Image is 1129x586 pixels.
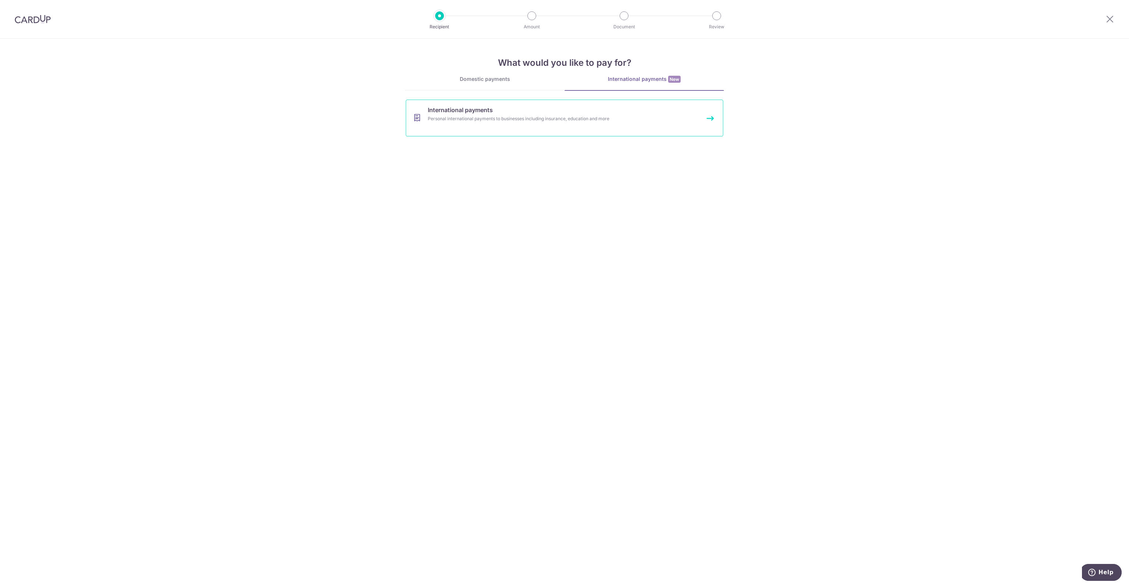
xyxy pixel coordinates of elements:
[405,56,724,69] h4: What would you like to pay for?
[1082,564,1122,582] iframe: Opens a widget where you can find more information
[564,75,724,83] div: International payments
[428,106,493,114] span: International payments
[689,23,744,31] p: Review
[505,23,559,31] p: Amount
[17,5,32,12] span: Help
[428,115,682,122] div: Personal international payments to businesses including insurance, education and more
[405,75,564,83] div: Domestic payments
[15,15,51,24] img: CardUp
[668,76,681,83] span: New
[412,23,467,31] p: Recipient
[597,23,651,31] p: Document
[406,100,723,136] a: International paymentsPersonal international payments to businesses including insurance, educatio...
